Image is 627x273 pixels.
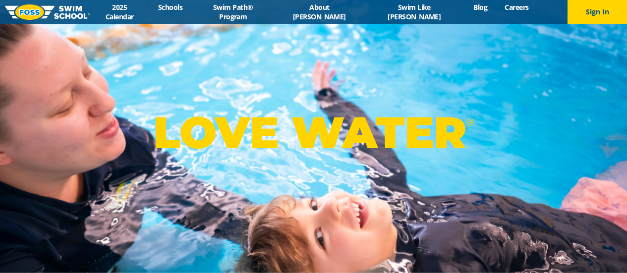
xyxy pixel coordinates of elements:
a: Careers [496,2,537,12]
a: Blog [465,2,496,12]
img: FOSS Swim School Logo [5,4,90,20]
a: Swim Path® Program [191,2,275,21]
sup: ® [466,116,474,128]
a: 2025 Calendar [90,2,150,21]
a: Schools [150,2,191,12]
p: LOVE WATER [153,106,474,159]
a: Swim Like [PERSON_NAME] [364,2,465,21]
a: About [PERSON_NAME] [275,2,364,21]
